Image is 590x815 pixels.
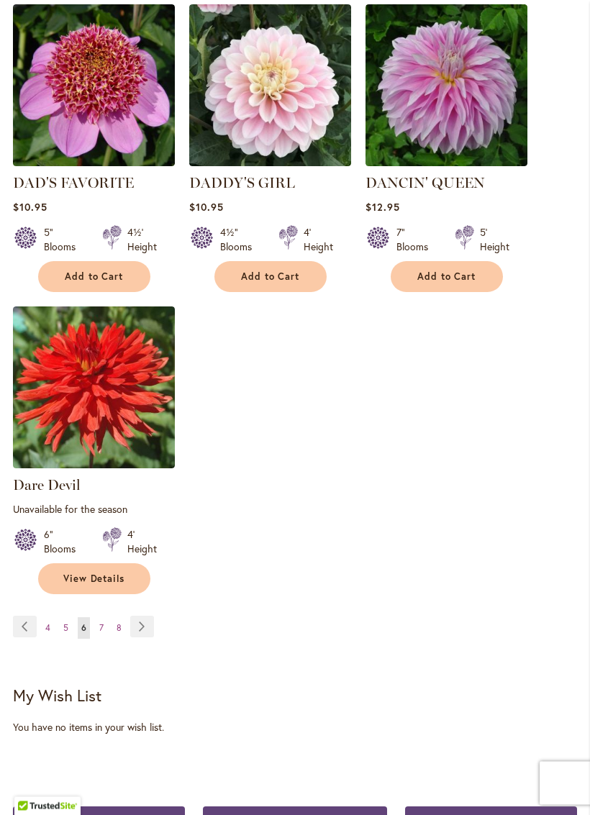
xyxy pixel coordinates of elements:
div: 7" Blooms [396,226,437,255]
a: DAD'S FAVORITE [13,156,175,170]
a: View Details [38,564,150,595]
div: You have no items in your wish list. [13,721,577,735]
img: Dare Devil [13,307,175,469]
img: Dancin' Queen [366,5,527,167]
a: Dancin' Queen [366,156,527,170]
a: 5 [60,618,72,639]
span: $10.95 [13,201,47,214]
span: Add to Cart [65,271,124,283]
a: 8 [113,618,125,639]
span: 4 [45,623,50,634]
div: 4' Height [304,226,333,255]
a: 4 [42,618,54,639]
div: 4' Height [127,528,157,557]
div: 4½" Blooms [220,226,261,255]
a: 7 [96,618,107,639]
span: View Details [63,573,125,586]
iframe: Launch Accessibility Center [11,764,51,804]
a: Dare Devil [13,458,175,472]
span: $10.95 [189,201,224,214]
div: 4½' Height [127,226,157,255]
img: DAD'S FAVORITE [13,5,175,167]
span: 6 [81,623,86,634]
a: DAD'S FAVORITE [13,175,134,192]
div: 5' Height [480,226,509,255]
img: DADDY'S GIRL [189,5,351,167]
a: DADDY'S GIRL [189,175,295,192]
p: Unavailable for the season [13,503,175,516]
a: DADDY'S GIRL [189,156,351,170]
button: Add to Cart [391,262,503,293]
a: Dare Devil [13,477,81,494]
span: $12.95 [366,201,400,214]
strong: My Wish List [13,686,101,706]
a: DANCIN' QUEEN [366,175,485,192]
span: 5 [63,623,68,634]
button: Add to Cart [214,262,327,293]
span: Add to Cart [241,271,300,283]
button: Add to Cart [38,262,150,293]
span: 8 [117,623,122,634]
div: 5" Blooms [44,226,85,255]
span: Add to Cart [417,271,476,283]
span: 7 [99,623,104,634]
div: 6" Blooms [44,528,85,557]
